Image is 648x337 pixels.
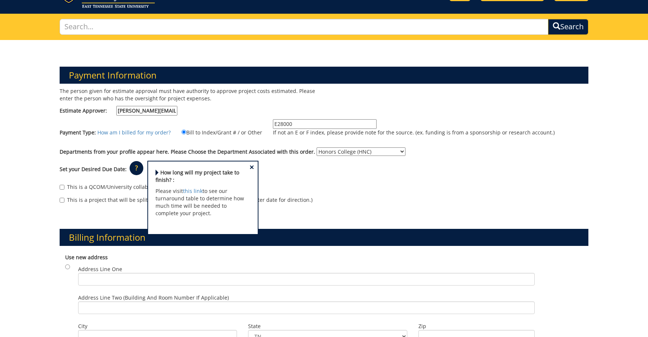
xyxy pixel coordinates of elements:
[65,254,108,261] b: Use new address
[78,266,535,286] label: Address Line One
[60,196,313,204] label: This is a project that will be split billed. (BMC Creative will contact you at a later date for d...
[273,119,377,129] input: If not an E or F index, please provide note for the source. (ex. funding is from a sponsorship or...
[183,187,203,194] a: this link
[78,323,237,330] label: City
[273,129,555,136] p: If not an E or F index, please provide note for the source. (ex. funding is from a sponsorship or...
[78,294,535,314] label: Address Line Two (Building and Room Number if applicable)
[60,229,588,246] h3: Billing Information
[181,130,186,134] input: Bill to Index/Grant # / or Other
[156,187,250,217] p: Please visit to see our turnaround table to determine how much time will be needed to complete yo...
[60,166,127,173] label: Set your Desired Due Date:
[60,183,186,191] label: This is a QCOM/University collaborative project.
[248,323,407,330] label: State
[418,323,535,330] label: Zip
[60,19,548,35] input: Search...
[60,87,318,102] p: The person given for estimate approval must have authority to approve project costs estimated. Pl...
[130,161,143,175] p: ?
[250,163,254,171] span: ×
[97,129,171,136] a: How am I billed for my order?
[156,169,250,184] p: How long will my project take to finish? :
[60,148,315,156] label: Departments from your profile appear here. Please Choose the Department Associated with this order.
[60,67,588,84] h3: Payment Information
[60,198,64,203] input: This is a project that will be split billed. (BMC Creative will contact you at a later date for d...
[172,128,262,136] label: Bill to Index/Grant # / or Other
[60,129,96,136] label: Payment Type:
[116,106,177,116] input: Estimate Approver:
[60,185,64,190] input: This is a QCOM/University collaborative project.
[548,19,588,35] button: Search
[60,106,177,116] label: Estimate Approver:
[78,301,535,314] input: Address Line Two (Building and Room Number if applicable)
[78,273,535,286] input: Address Line One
